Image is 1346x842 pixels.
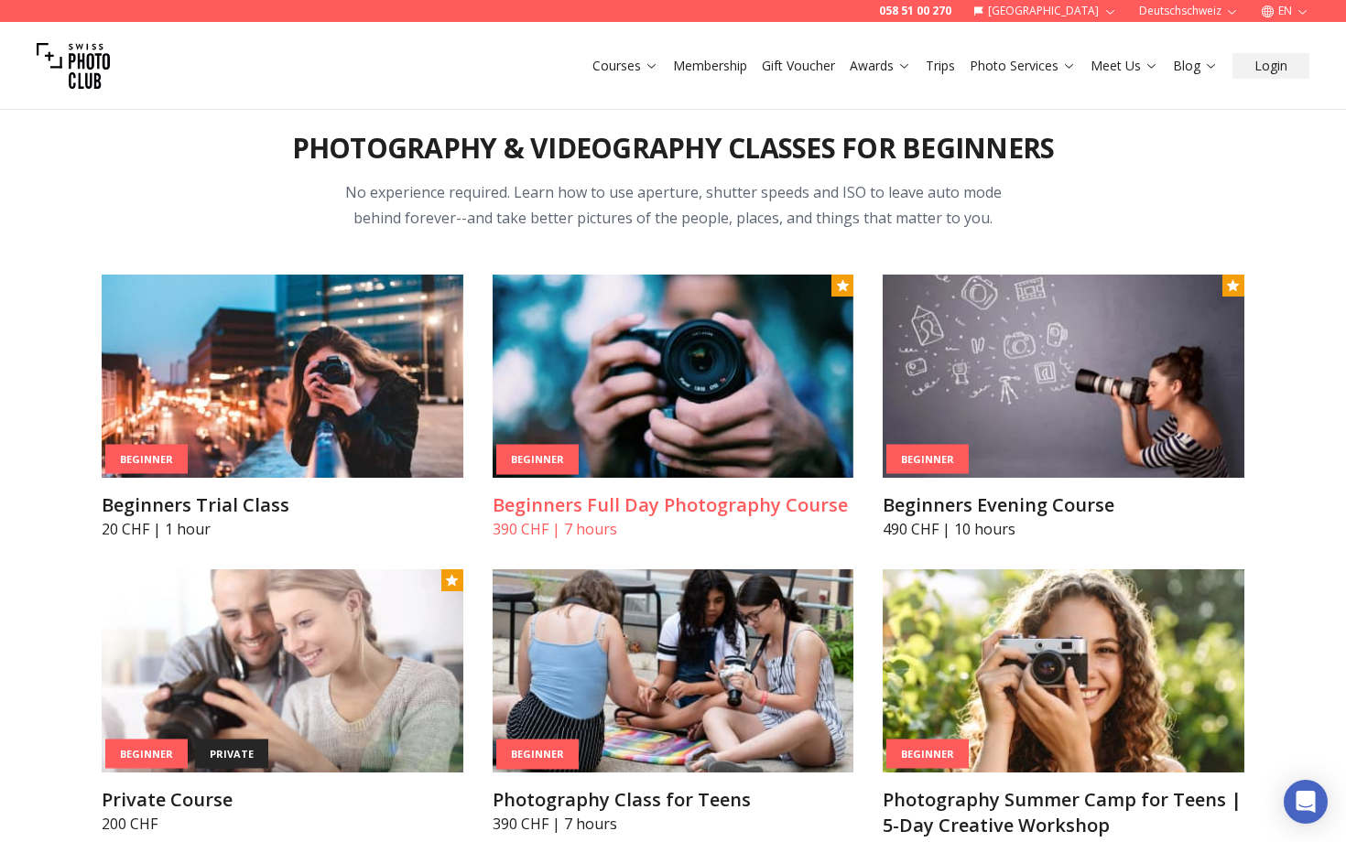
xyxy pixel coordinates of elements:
a: Awards [850,57,911,75]
a: Private CourseBeginnerprivatePrivate Course200 CHF [102,569,463,835]
h3: Photography Summer Camp for Teens | 5-Day Creative Workshop [883,787,1244,838]
p: 20 CHF | 1 hour [102,518,463,540]
h2: Photography & Videography Classes for Beginners [292,132,1055,165]
div: Open Intercom Messenger [1284,780,1328,824]
a: Beginners Full Day Photography CourseBeginnerBeginners Full Day Photography Course390 CHF | 7 hours [493,275,854,540]
div: Beginner [886,444,969,474]
div: Beginner [496,445,579,475]
h3: Beginners Full Day Photography Course [493,492,854,518]
button: Awards [842,53,918,79]
p: 200 CHF [102,813,463,835]
button: Login [1232,53,1309,79]
img: Beginners Evening Course [883,275,1244,478]
a: Beginners Trial ClassBeginnerBeginners Trial Class20 CHF | 1 hour [102,275,463,540]
a: Meet Us [1091,57,1158,75]
h3: Private Course [102,787,463,813]
a: Photography Class for TeensBeginnerPhotography Class for Teens390 CHF | 7 hours [493,569,854,835]
div: Beginner [496,739,579,770]
p: 490 CHF | 10 hours [883,518,1244,540]
a: Membership [673,57,747,75]
p: 390 CHF | 7 hours [493,518,854,540]
button: Blog [1166,53,1225,79]
span: No experience required. Learn how to use aperture, shutter speeds and ISO to leave auto mode behi... [345,182,1002,228]
button: Meet Us [1083,53,1166,79]
img: Private Course [102,569,463,772]
div: Beginner [105,739,188,769]
a: Trips [926,57,955,75]
a: Photo Services [970,57,1076,75]
button: Gift Voucher [754,53,842,79]
button: Courses [585,53,666,79]
a: Beginners Evening CourseBeginnerBeginners Evening Course490 CHF | 10 hours [883,275,1244,540]
a: Blog [1173,57,1218,75]
div: Beginner [886,739,969,769]
img: Photography Summer Camp for Teens | 5-Day Creative Workshop [883,569,1244,772]
button: Trips [918,53,962,79]
h3: Beginners Evening Course [883,492,1244,518]
button: Photo Services [962,53,1083,79]
h3: Beginners Trial Class [102,492,463,518]
img: Swiss photo club [37,29,110,103]
img: Beginners Full Day Photography Course [493,275,854,478]
div: Beginner [105,444,188,474]
div: private [195,739,268,769]
p: 390 CHF | 7 hours [493,813,854,835]
h3: Photography Class for Teens [493,787,854,813]
img: Beginners Trial Class [102,275,463,478]
a: Gift Voucher [762,57,835,75]
a: Courses [592,57,658,75]
button: Membership [666,53,754,79]
img: Photography Class for Teens [493,569,854,772]
a: 058 51 00 270 [879,4,951,18]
